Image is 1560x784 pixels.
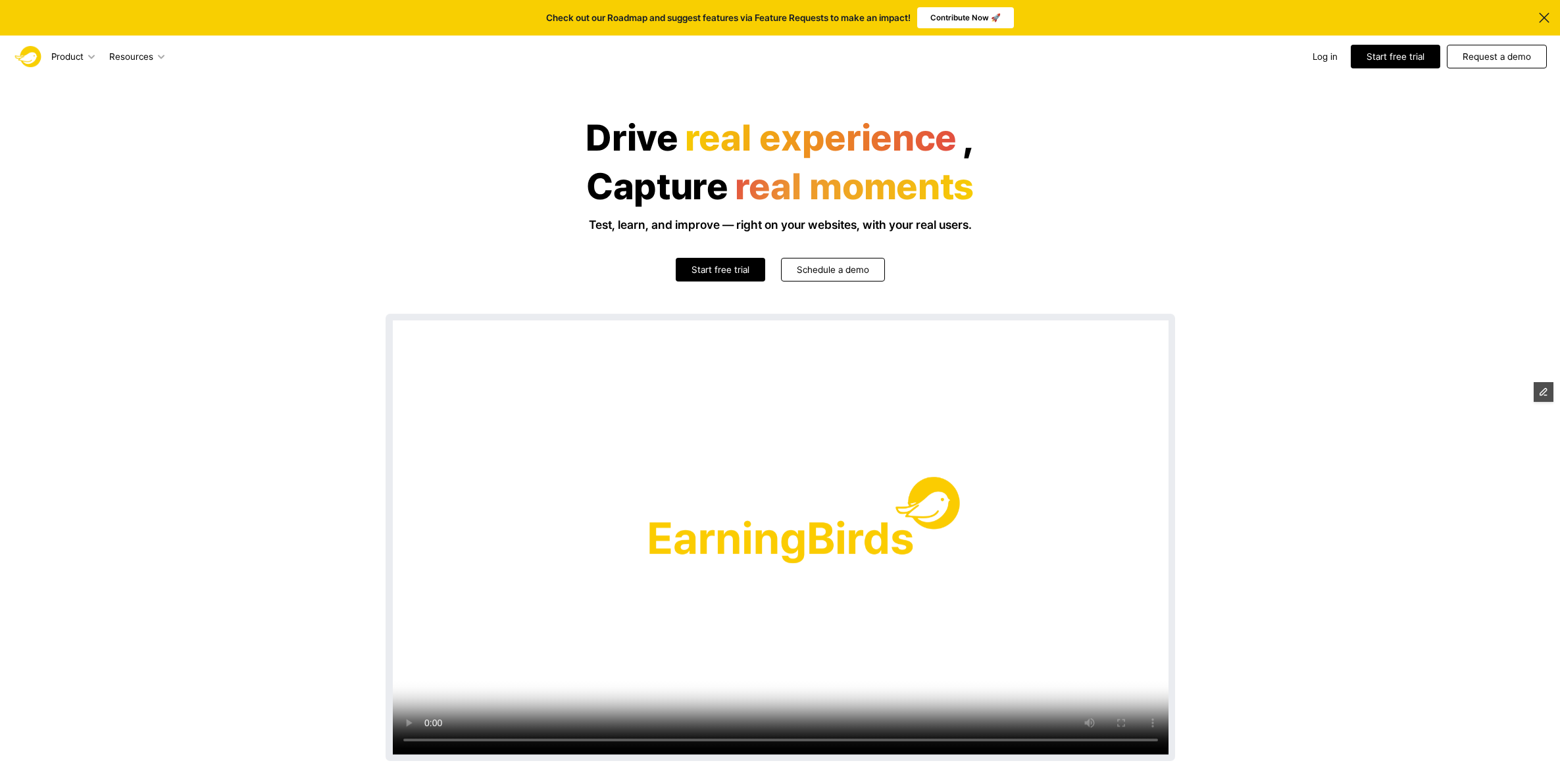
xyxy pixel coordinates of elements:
[586,117,678,159] h1: Drive
[917,7,1014,28] a: Contribute Now 🚀
[963,117,974,159] h1: ,
[13,41,45,72] img: Logo
[1463,50,1531,63] p: Request a demo
[732,163,976,211] span: real moments
[797,263,869,276] p: Schedule a demo
[1313,50,1338,63] a: Log in
[676,258,765,282] a: Start free trial
[1447,45,1547,68] a: Request a demo
[1351,45,1440,68] a: Start free trial
[586,166,728,208] h1: Capture
[51,50,84,63] p: Product
[682,114,959,162] span: real experience
[546,12,911,24] p: Check out our Roadmap and suggest features via Feature Requests to make an impact!
[386,218,1175,232] h3: Test, learn, and improve — right on your websites, with your real users.
[692,263,749,276] p: Start free trial
[1367,50,1424,63] p: Start free trial
[1534,382,1553,402] button: Edit Framer Content
[781,258,885,282] a: Schedule a demo
[930,11,1001,24] p: Contribute Now 🚀
[109,50,153,63] p: Resources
